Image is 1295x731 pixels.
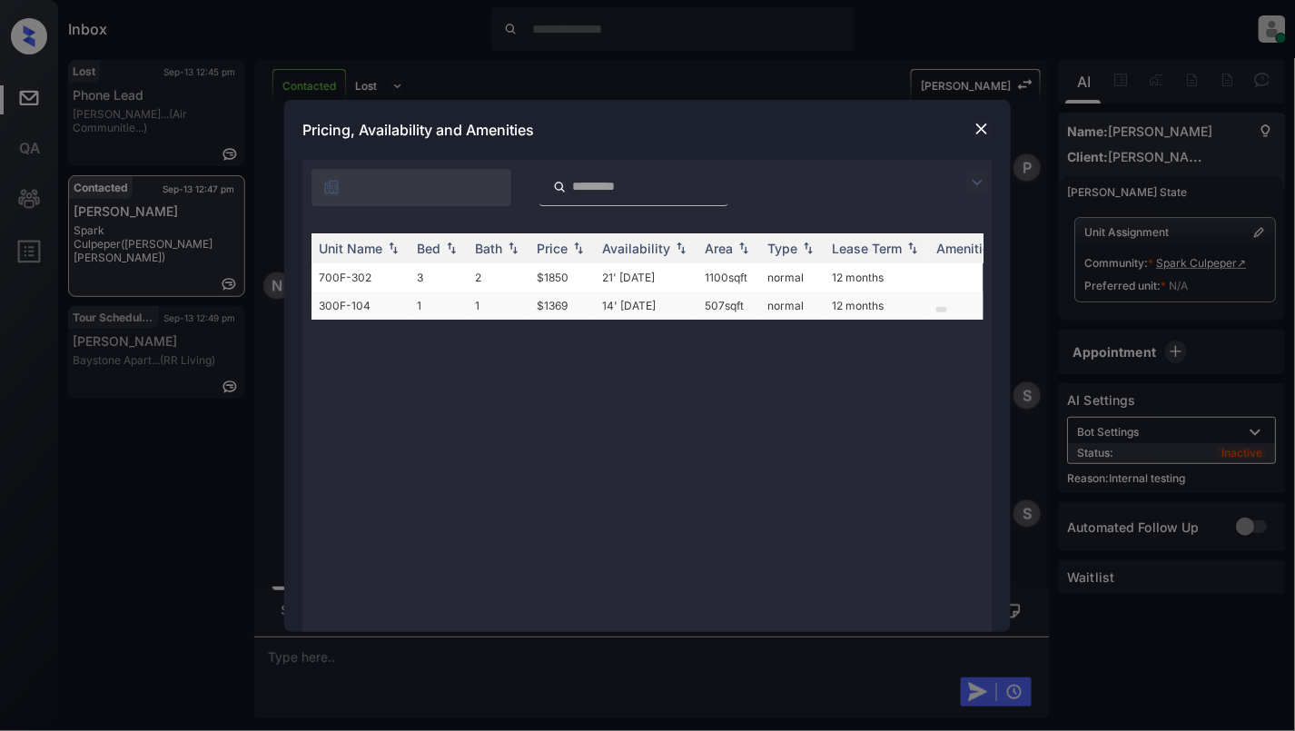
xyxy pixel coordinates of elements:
td: 300F-104 [311,291,410,320]
div: Bath [475,241,502,256]
img: close [973,120,991,138]
img: icon-zuma [966,172,988,193]
img: icon-zuma [553,179,567,195]
div: Type [767,241,797,256]
div: Amenities [936,241,997,256]
div: Availability [602,241,670,256]
td: $1850 [529,263,595,291]
img: sorting [442,242,460,254]
td: 1100 sqft [697,263,760,291]
img: icon-zuma [322,178,341,196]
td: 2 [468,263,529,291]
td: 700F-302 [311,263,410,291]
img: sorting [735,242,753,254]
div: Price [537,241,568,256]
td: 12 months [825,291,929,320]
img: sorting [904,242,922,254]
td: 21' [DATE] [595,263,697,291]
div: Pricing, Availability and Amenities [284,100,1011,160]
div: Lease Term [832,241,902,256]
img: sorting [799,242,817,254]
td: 1 [410,291,468,320]
img: sorting [384,242,402,254]
img: sorting [504,242,522,254]
img: sorting [569,242,588,254]
td: 12 months [825,263,929,291]
div: Bed [417,241,440,256]
td: normal [760,291,825,320]
div: Unit Name [319,241,382,256]
td: 507 sqft [697,291,760,320]
td: $1369 [529,291,595,320]
td: 1 [468,291,529,320]
td: 14' [DATE] [595,291,697,320]
div: Area [705,241,733,256]
img: sorting [672,242,690,254]
td: normal [760,263,825,291]
td: 3 [410,263,468,291]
